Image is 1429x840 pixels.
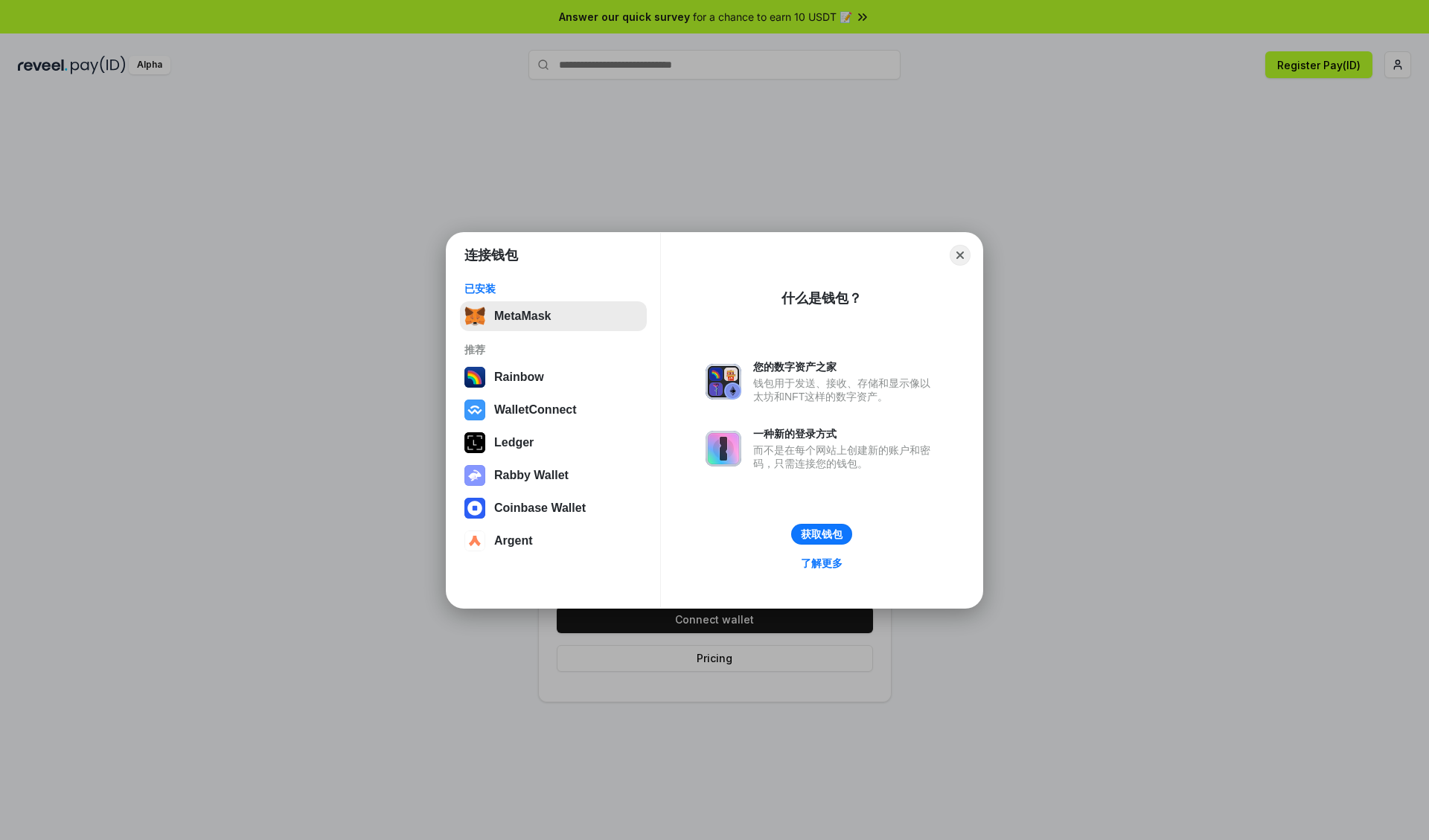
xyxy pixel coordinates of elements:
[494,371,544,384] div: Rainbow
[801,528,843,541] div: 获取钱包
[464,498,485,519] img: svg+xml,%3Csvg%20width%3D%2228%22%20height%3D%2228%22%20viewBox%3D%220%200%2028%2028%22%20fill%3D...
[801,557,843,570] div: 了解更多
[494,436,534,449] div: Ledger
[494,534,533,548] div: Argent
[494,469,569,482] div: Rabby Wallet
[460,493,647,523] button: Coinbase Wallet
[460,526,647,556] button: Argent
[460,301,647,331] button: MetaMask
[464,246,518,264] h1: 连接钱包
[464,530,485,551] img: svg+xml,%3Csvg%20width%3D%2228%22%20height%3D%2228%22%20viewBox%3D%220%200%2028%2028%22%20fill%3D...
[791,524,852,545] button: 获取钱包
[464,432,485,453] img: svg+xml,%3Csvg%20xmlns%3D%22http%3A%2F%2Fwww.w3.org%2F2000%2Fsvg%22%20width%3D%2228%22%20height%3...
[460,395,647,425] button: WalletConnect
[753,376,938,403] div: 钱包用于发送、接收、存储和显示像以太坊和NFT这样的数字资产。
[464,400,485,420] img: svg+xml,%3Csvg%20width%3D%2228%22%20height%3D%2228%22%20viewBox%3D%220%200%2028%2028%22%20fill%3D...
[464,306,485,327] img: svg+xml,%3Csvg%20fill%3D%22none%22%20height%3D%2233%22%20viewBox%3D%220%200%2035%2033%22%20width%...
[706,364,741,400] img: svg+xml,%3Csvg%20xmlns%3D%22http%3A%2F%2Fwww.w3.org%2F2000%2Fsvg%22%20fill%3D%22none%22%20viewBox...
[460,362,647,392] button: Rainbow
[460,428,647,458] button: Ledger
[950,245,971,266] button: Close
[706,431,741,467] img: svg+xml,%3Csvg%20xmlns%3D%22http%3A%2F%2Fwww.w3.org%2F2000%2Fsvg%22%20fill%3D%22none%22%20viewBox...
[464,282,642,295] div: 已安装
[753,360,938,373] div: 您的数字资产之家
[464,465,485,486] img: svg+xml,%3Csvg%20xmlns%3D%22http%3A%2F%2Fwww.w3.org%2F2000%2Fsvg%22%20fill%3D%22none%22%20viewBox...
[464,343,642,356] div: 推荐
[792,554,851,573] a: 了解更多
[781,289,862,307] div: 什么是钱包？
[464,367,485,388] img: svg+xml,%3Csvg%20width%3D%22120%22%20height%3D%22120%22%20viewBox%3D%220%200%20120%20120%22%20fil...
[494,403,577,417] div: WalletConnect
[753,427,938,440] div: 一种新的登录方式
[753,443,938,470] div: 而不是在每个网站上创建新的账户和密码，只需连接您的钱包。
[494,310,551,323] div: MetaMask
[494,501,586,515] div: Coinbase Wallet
[460,461,647,490] button: Rabby Wallet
